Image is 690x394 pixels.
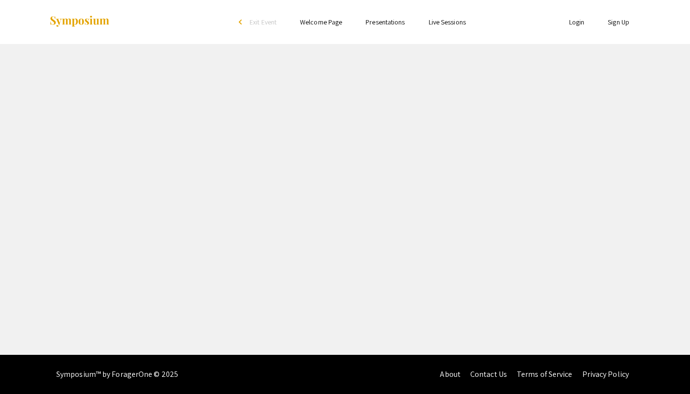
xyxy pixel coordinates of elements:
div: arrow_back_ios [239,19,245,25]
a: Welcome Page [300,18,342,26]
a: Contact Us [470,369,507,379]
a: Presentations [366,18,405,26]
a: Live Sessions [429,18,466,26]
a: About [440,369,460,379]
a: Privacy Policy [582,369,629,379]
div: Symposium™ by ForagerOne © 2025 [56,355,178,394]
img: Symposium by ForagerOne [49,15,110,28]
a: Sign Up [608,18,629,26]
a: Login [569,18,585,26]
span: Exit Event [250,18,276,26]
a: Terms of Service [517,369,573,379]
